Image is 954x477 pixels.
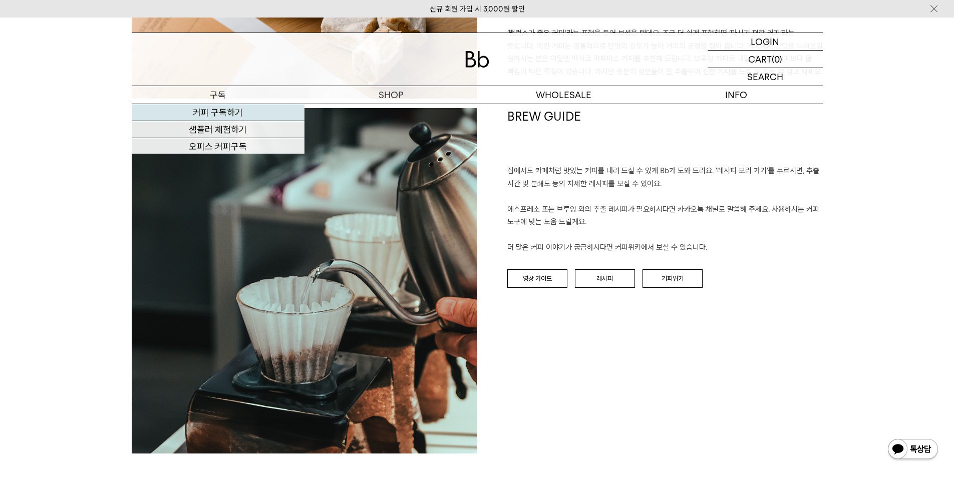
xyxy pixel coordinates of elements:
a: 구독 [132,86,304,104]
p: INFO [650,86,823,104]
a: LOGIN [708,33,823,51]
img: 로고 [465,51,489,68]
a: SHOP [304,86,477,104]
p: CART [748,51,772,68]
a: 신규 회원 가입 시 3,000원 할인 [430,5,525,14]
a: 레시피 [575,269,635,288]
a: 커피위키 [643,269,703,288]
a: 샘플러 체험하기 [132,121,304,138]
p: SEARCH [747,68,783,86]
a: 커피 구독하기 [132,104,304,121]
h1: BREW GUIDE [507,108,823,165]
a: CART (0) [708,51,823,68]
p: LOGIN [751,33,779,50]
img: 카카오톡 채널 1:1 채팅 버튼 [887,438,939,462]
img: a9080350f8f7d047e248a4ae6390d20f_152254.jpg [132,108,477,453]
p: 집에서도 카페처럼 맛있는 커피를 내려 드실 ﻿수 있게 Bb가 도와 드려요. '레시피 보러 가기'를 누르시면, 추출 시간 및 분쇄도 등의 자세한 레시피를 보실 수 있어요. 에스... [507,165,823,254]
a: 영상 가이드 [507,269,567,288]
a: 오피스 커피구독 [132,138,304,155]
p: WHOLESALE [477,86,650,104]
p: (0) [772,51,782,68]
